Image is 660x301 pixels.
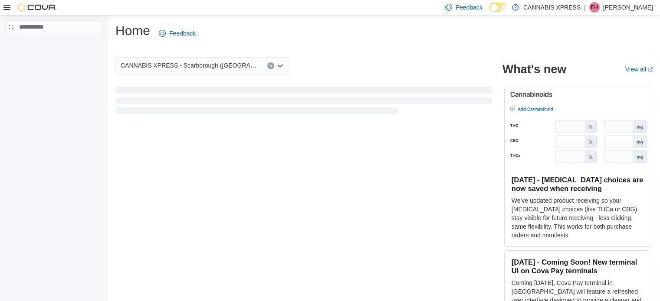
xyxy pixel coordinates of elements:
[17,3,56,12] img: Cova
[169,29,196,38] span: Feedback
[591,2,598,13] span: EH
[603,2,653,13] p: [PERSON_NAME]
[648,67,653,72] svg: External link
[277,62,284,69] button: Open list of options
[155,25,199,42] a: Feedback
[589,2,600,13] div: Emma Hancock
[523,2,581,13] p: CANNABIS XPRESS
[512,196,644,240] p: We've updated product receiving so your [MEDICAL_DATA] choices (like THCa or CBG) stay visible fo...
[115,88,492,116] span: Loading
[121,60,259,71] span: CANNABIS XPRESS - Scarborough ([GEOGRAPHIC_DATA])
[502,62,566,76] h2: What's new
[456,3,482,12] span: Feedback
[267,62,274,69] button: Clear input
[584,2,586,13] p: |
[512,258,644,275] h3: [DATE] - Coming Soon! New terminal UI on Cova Pay terminals
[512,175,644,193] h3: [DATE] - [MEDICAL_DATA] choices are now saved when receiving
[489,3,508,12] input: Dark Mode
[625,66,653,73] a: View allExternal link
[115,22,150,39] h1: Home
[5,36,102,57] nav: Complex example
